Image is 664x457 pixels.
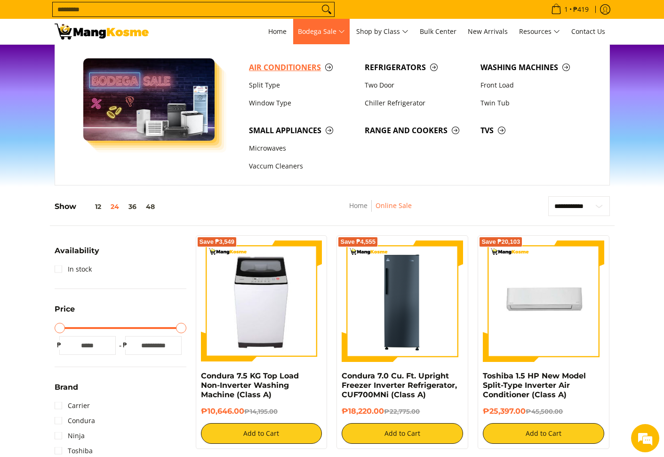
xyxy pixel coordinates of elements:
[352,19,413,44] a: Shop by Class
[360,121,476,139] a: Range and Cookers
[55,247,99,262] summary: Open
[476,121,592,139] a: TVs
[201,407,322,416] h6: ₱10,646.00
[483,407,604,416] h6: ₱25,397.00
[244,139,360,157] a: Microwaves
[55,119,130,214] span: We're online!
[476,58,592,76] a: Washing Machines
[483,423,604,444] button: Add to Cart
[356,26,408,38] span: Shop by Class
[268,27,287,36] span: Home
[55,340,64,350] span: ₱
[526,408,563,415] del: ₱45,500.00
[365,62,471,73] span: Refrigerators
[376,201,412,210] a: Online Sale
[420,27,456,36] span: Bulk Center
[55,398,90,413] a: Carrier
[365,125,471,136] span: Range and Cookers
[244,121,360,139] a: Small Appliances
[201,371,299,399] a: Condura 7.5 KG Top Load Non-Inverter Washing Machine (Class A)
[571,27,605,36] span: Contact Us
[289,200,472,221] nav: Breadcrumbs
[244,158,360,176] a: Vaccum Cleaners
[55,413,95,428] a: Condura
[548,4,592,15] span: •
[340,239,376,245] span: Save ₱4,555
[480,125,587,136] span: TVs
[264,19,291,44] a: Home
[481,239,520,245] span: Save ₱20,103
[298,26,345,38] span: Bodega Sale
[563,6,569,13] span: 1
[480,62,587,73] span: Washing Machines
[463,19,512,44] a: New Arrivals
[83,58,215,141] img: Bodega Sale
[106,203,124,210] button: 24
[244,76,360,94] a: Split Type
[55,305,75,313] span: Price
[120,340,130,350] span: ₱
[141,203,160,210] button: 48
[55,202,160,211] h5: Show
[249,125,355,136] span: Small Appliances
[415,19,461,44] a: Bulk Center
[567,19,610,44] a: Contact Us
[342,423,463,444] button: Add to Cart
[154,5,177,27] div: Minimize live chat window
[384,408,420,415] del: ₱22,775.00
[244,94,360,112] a: Window Type
[124,203,141,210] button: 36
[158,19,610,44] nav: Main Menu
[483,371,586,399] a: Toshiba 1.5 HP New Model Split-Type Inverter Air Conditioner (Class A)
[476,76,592,94] a: Front Load
[244,408,278,415] del: ₱14,195.00
[483,241,604,362] img: Toshiba 1.5 HP New Model Split-Type Inverter Air Conditioner (Class A)
[360,94,476,112] a: Chiller Refrigerator
[76,203,106,210] button: 12
[349,201,368,210] a: Home
[249,62,355,73] span: Air Conditioners
[55,428,85,443] a: Ninja
[342,407,463,416] h6: ₱18,220.00
[49,53,158,65] div: Chat with us now
[468,27,508,36] span: New Arrivals
[572,6,590,13] span: ₱419
[342,371,457,399] a: Condura 7.0 Cu. Ft. Upright Freezer Inverter Refrigerator, CUF700MNi (Class A)
[201,423,322,444] button: Add to Cart
[205,241,319,362] img: condura-7.5kg-topload-non-inverter-washing-machine-class-c-full-view-mang-kosme
[55,247,99,255] span: Availability
[476,94,592,112] a: Twin Tub
[55,305,75,320] summary: Open
[360,58,476,76] a: Refrigerators
[514,19,565,44] a: Resources
[5,257,179,290] textarea: Type your message and hit 'Enter'
[55,262,92,277] a: In stock
[293,19,350,44] a: Bodega Sale
[200,239,235,245] span: Save ₱3,549
[55,384,78,398] summary: Open
[360,76,476,94] a: Two Door
[519,26,560,38] span: Resources
[319,2,334,16] button: Search
[342,241,463,362] img: Condura 7.0 Cu. Ft. Upright Freezer Inverter Refrigerator, CUF700MNi (Class A)
[244,58,360,76] a: Air Conditioners
[55,24,149,40] img: Online Sale | Mang Kosme
[55,384,78,391] span: Brand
